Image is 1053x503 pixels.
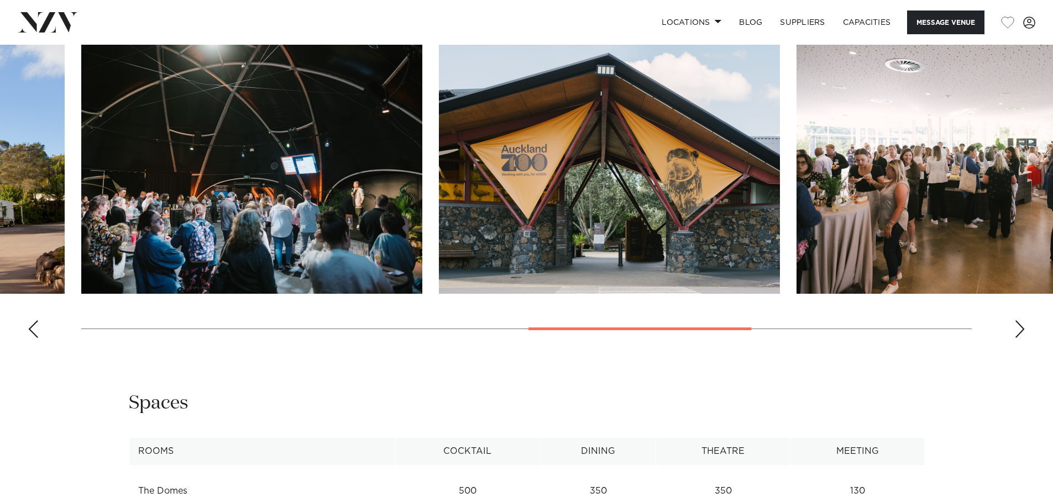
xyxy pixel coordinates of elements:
[907,10,984,34] button: Message Venue
[18,12,78,32] img: nzv-logo.png
[395,438,541,465] th: Cocktail
[653,10,730,34] a: Locations
[771,10,834,34] a: SUPPLIERS
[541,438,656,465] th: Dining
[129,438,395,465] th: Rooms
[129,391,188,416] h2: Spaces
[656,438,790,465] th: Theatre
[834,10,900,34] a: Capacities
[439,44,780,294] swiper-slide: 7 / 10
[730,10,771,34] a: BLOG
[790,438,924,465] th: Meeting
[81,44,422,294] swiper-slide: 6 / 10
